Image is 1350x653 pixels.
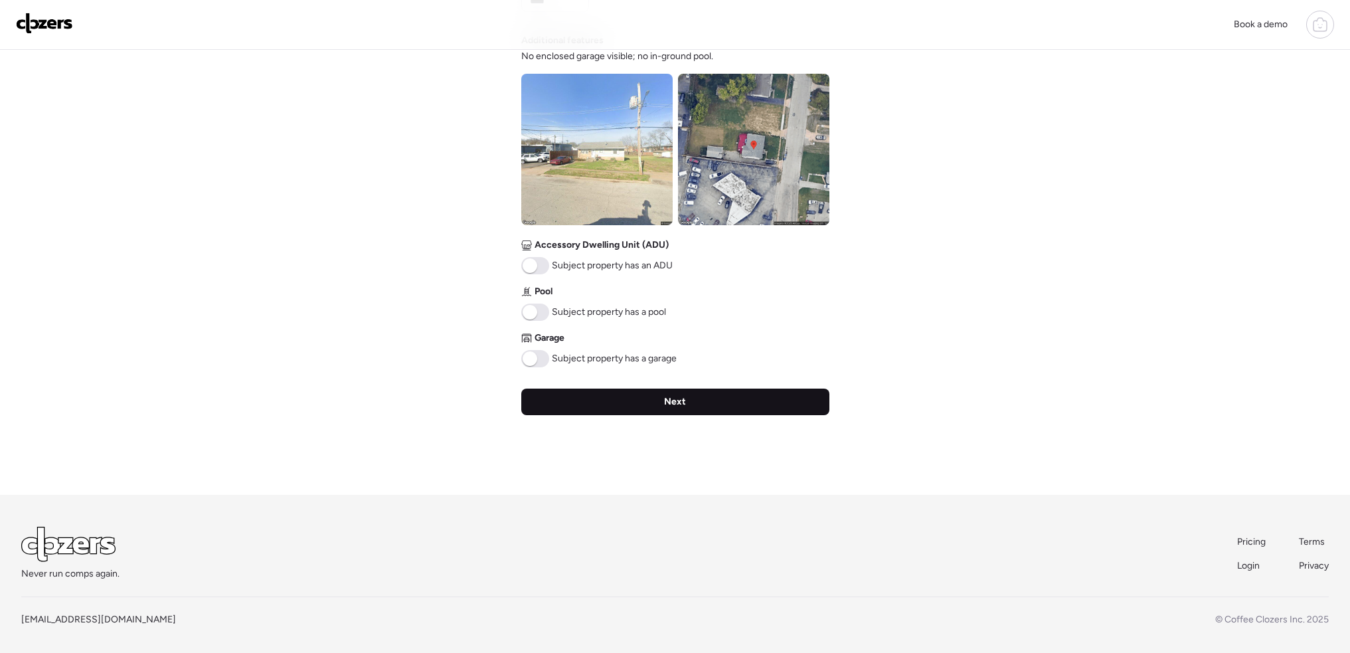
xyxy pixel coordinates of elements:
span: No enclosed garage visible; no in-ground pool. [521,50,713,63]
span: Terms [1299,536,1325,547]
span: © Coffee Clozers Inc. 2025 [1215,614,1329,625]
span: Login [1237,560,1260,571]
a: Privacy [1299,559,1329,573]
span: Never run comps again. [21,567,120,581]
a: Pricing [1237,535,1267,549]
span: Garage [535,331,564,345]
span: Accessory Dwelling Unit (ADU) [535,238,669,252]
span: Book a demo [1234,19,1288,30]
span: Subject property has a pool [552,306,666,319]
a: Terms [1299,535,1329,549]
span: Pricing [1237,536,1266,547]
img: Logo [16,13,73,34]
span: Next [664,395,686,409]
span: Subject property has an ADU [552,259,673,272]
span: Privacy [1299,560,1329,571]
a: [EMAIL_ADDRESS][DOMAIN_NAME] [21,614,176,625]
a: Login [1237,559,1267,573]
img: Logo Light [21,527,116,562]
span: Pool [535,285,552,298]
span: Subject property has a garage [552,352,677,365]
